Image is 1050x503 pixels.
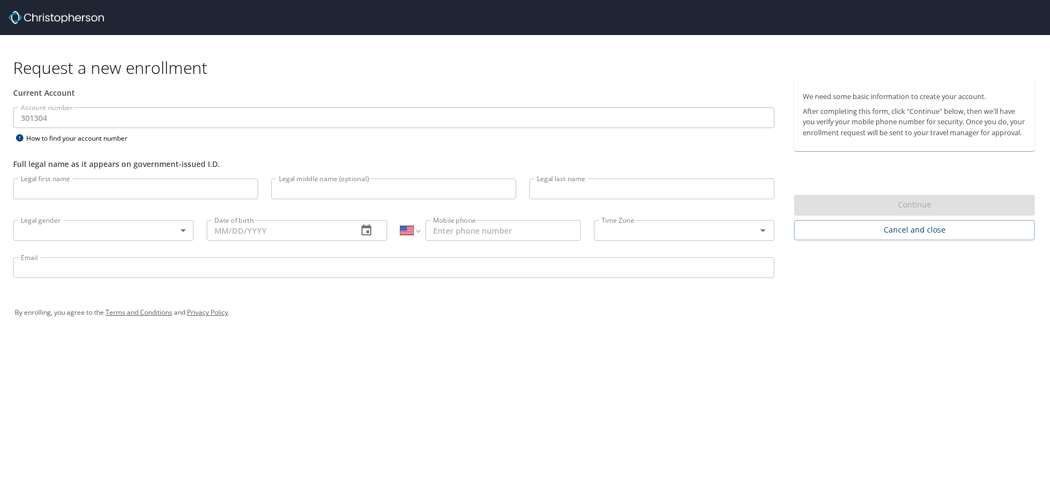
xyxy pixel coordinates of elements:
[13,158,774,170] div: Full legal name as it appears on government-issued I.D.
[106,308,172,317] a: Terms and Conditions
[187,308,228,317] a: Privacy Policy
[207,220,349,241] input: MM/DD/YYYY
[803,91,1026,102] p: We need some basic information to create your account.
[803,223,1026,237] span: Cancel and close
[13,57,1043,78] h1: Request a new enrollment
[9,11,104,24] img: cbt logo
[755,223,771,238] button: Open
[425,220,581,241] input: Enter phone number
[13,131,150,145] div: How to find your account number
[13,220,194,241] div: ​
[13,87,774,99] div: Current Account
[794,220,1035,240] button: Cancel and close
[803,106,1026,138] p: After completing this form, click "Continue" below, then we'll have you verify your mobile phone ...
[15,299,1035,326] div: By enrolling, you agree to the and .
